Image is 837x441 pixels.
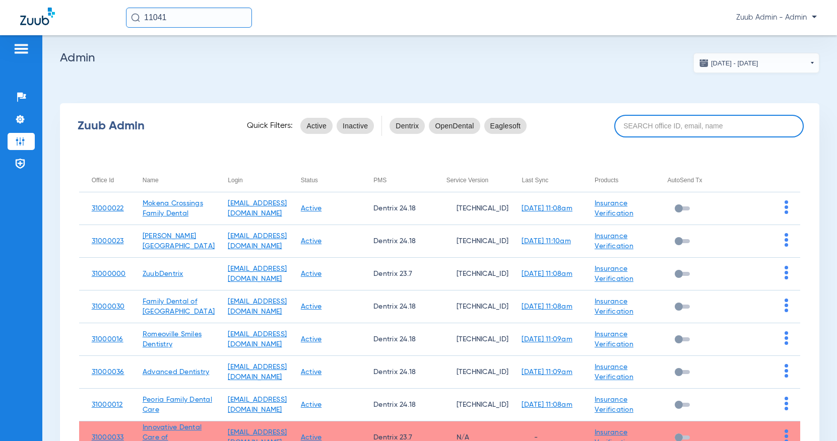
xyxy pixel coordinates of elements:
[699,58,709,68] img: date.svg
[131,13,140,22] img: Search Icon
[301,175,361,186] div: Status
[522,303,572,310] a: [DATE] 11:08am
[126,8,252,28] input: Search for patients
[434,356,509,389] td: [TECHNICAL_ID]
[13,43,29,55] img: hamburger-icon
[143,200,203,217] a: Mokena Crossings Family Dental
[446,175,488,186] div: Service Version
[228,265,287,282] a: [EMAIL_ADDRESS][DOMAIN_NAME]
[396,121,419,131] span: Dentrix
[373,175,433,186] div: PMS
[522,175,548,186] div: Last Sync
[390,116,527,136] mat-chip-listbox: pms-filters
[228,200,287,217] a: [EMAIL_ADDRESS][DOMAIN_NAME]
[434,290,509,323] td: [TECHNICAL_ID]
[228,396,287,413] a: [EMAIL_ADDRESS][DOMAIN_NAME]
[361,323,433,356] td: Dentrix 24.18
[785,266,788,279] img: group-dot-blue.svg
[522,238,571,245] a: [DATE] 11:10am
[595,298,633,315] a: Insurance Verification
[343,121,368,131] span: Inactive
[228,298,287,315] a: [EMAIL_ADDRESS][DOMAIN_NAME]
[92,336,123,343] a: 31000016
[92,175,114,186] div: Office Id
[785,299,788,312] img: group-dot-blue.svg
[595,265,633,282] a: Insurance Verification
[143,175,216,186] div: Name
[301,303,322,310] a: Active
[785,331,788,345] img: group-dot-blue.svg
[361,290,433,323] td: Dentrix 24.18
[667,175,702,186] div: AutoSend Tx
[301,270,322,277] a: Active
[446,175,509,186] div: Service Version
[301,401,322,408] a: Active
[228,233,287,250] a: [EMAIL_ADDRESS][DOMAIN_NAME]
[434,225,509,258] td: [TECHNICAL_ID]
[434,389,509,421] td: [TECHNICAL_ID]
[522,175,582,186] div: Last Sync
[143,175,159,186] div: Name
[300,116,374,136] mat-chip-listbox: status-filters
[522,369,572,376] a: [DATE] 11:09am
[228,175,242,186] div: Login
[20,8,55,25] img: Zuub Logo
[785,364,788,378] img: group-dot-blue.svg
[434,323,509,356] td: [TECHNICAL_ID]
[228,175,288,186] div: Login
[361,356,433,389] td: Dentrix 24.18
[667,175,727,186] div: AutoSend Tx
[595,363,633,381] a: Insurance Verification
[785,233,788,247] img: group-dot-blue.svg
[92,205,124,212] a: 31000022
[92,270,126,277] a: 31000000
[595,175,618,186] div: Products
[92,434,124,441] a: 31000033
[595,331,633,348] a: Insurance Verification
[301,369,322,376] a: Active
[595,396,633,413] a: Insurance Verification
[693,53,819,73] button: [DATE] - [DATE]
[78,121,229,131] div: Zuub Admin
[60,53,819,63] h2: Admin
[143,233,215,250] a: [PERSON_NAME][GEOGRAPHIC_DATA]
[143,298,215,315] a: Family Dental of [GEOGRAPHIC_DATA]
[785,200,788,214] img: group-dot-blue.svg
[435,121,474,131] span: OpenDental
[361,258,433,290] td: Dentrix 23.7
[92,369,124,376] a: 31000036
[522,336,572,343] a: [DATE] 11:09am
[301,175,318,186] div: Status
[595,200,633,217] a: Insurance Verification
[373,175,387,186] div: PMS
[595,175,655,186] div: Products
[522,401,572,408] a: [DATE] 11:08am
[247,121,293,131] span: Quick Filters:
[614,115,804,137] input: SEARCH office ID, email, name
[595,233,633,250] a: Insurance Verification
[361,225,433,258] td: Dentrix 24.18
[522,270,572,277] a: [DATE] 11:08am
[301,238,322,245] a: Active
[143,396,212,413] a: Peoria Family Dental Care
[361,192,433,225] td: Dentrix 24.18
[228,331,287,348] a: [EMAIL_ADDRESS][DOMAIN_NAME]
[92,238,124,245] a: 31000023
[301,336,322,343] a: Active
[92,303,125,310] a: 31000030
[361,389,433,421] td: Dentrix 24.18
[301,434,322,441] a: Active
[434,192,509,225] td: [TECHNICAL_ID]
[92,175,130,186] div: Office Id
[92,401,123,408] a: 31000012
[228,363,287,381] a: [EMAIL_ADDRESS][DOMAIN_NAME]
[490,121,521,131] span: Eaglesoft
[736,13,817,23] span: Zuub Admin - Admin
[522,205,572,212] a: [DATE] 11:08am
[785,397,788,410] img: group-dot-blue.svg
[522,434,538,441] span: -
[434,258,509,290] td: [TECHNICAL_ID]
[301,205,322,212] a: Active
[306,121,327,131] span: Active
[143,270,183,277] a: ZuubDentrix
